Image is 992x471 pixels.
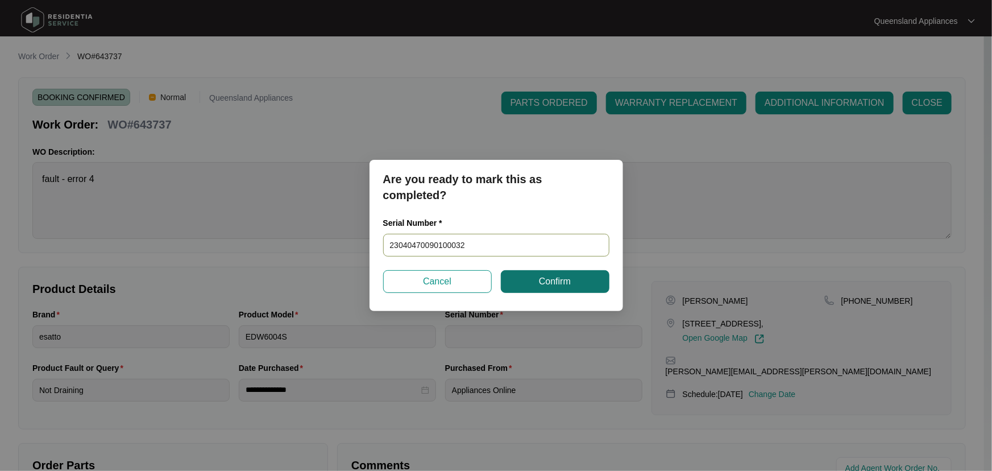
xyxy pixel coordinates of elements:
p: completed? [383,187,609,203]
span: Cancel [423,275,451,288]
label: Serial Number * [383,217,451,229]
span: Confirm [539,275,571,288]
button: Cancel [383,270,492,293]
p: Are you ready to mark this as [383,171,609,187]
button: Confirm [501,270,609,293]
